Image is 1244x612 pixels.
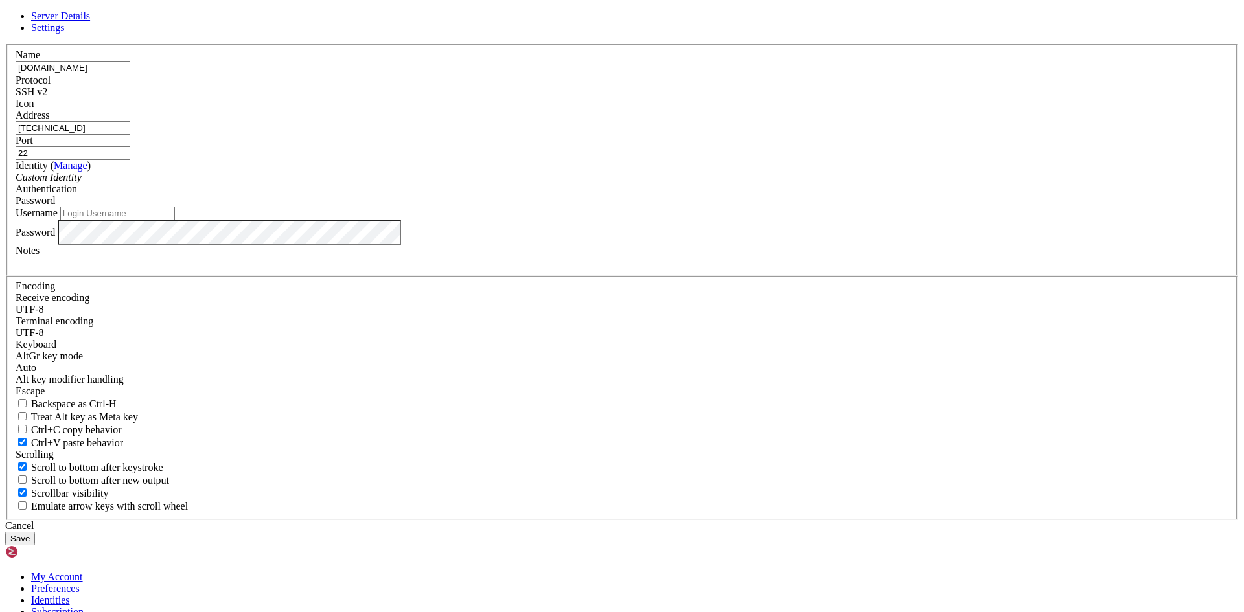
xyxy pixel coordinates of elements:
input: Scroll to bottom after keystroke [18,462,27,471]
label: Protocol [16,74,51,85]
div: Password [16,195,1228,207]
span: Password [16,195,55,206]
span: Backspace as Ctrl-H [31,398,117,409]
a: Manage [54,160,87,171]
label: Notes [16,245,40,256]
input: Treat Alt key as Meta key [18,412,27,420]
input: Port Number [16,146,130,160]
div: Escape [16,385,1228,397]
label: Password [16,226,55,237]
a: My Account [31,571,83,582]
span: Scroll to bottom after new output [31,475,169,486]
label: Authentication [16,183,77,194]
label: Name [16,49,40,60]
label: Ctrl-C copies if true, send ^C to host if false. Ctrl-Shift-C sends ^C to host if true, copies if... [16,424,122,435]
label: Controls how the Alt key is handled. Escape: Send an ESC prefix. 8-Bit: Add 128 to the typed char... [16,374,124,385]
input: Scroll to bottom after new output [18,475,27,484]
label: If true, the backspace should send BS ('\x08', aka ^H). Otherwise the backspace key should send '... [16,398,117,409]
div: Auto [16,362,1228,374]
label: Scrolling [16,449,54,460]
label: Identity [16,160,91,171]
label: Set the expected encoding for data received from the host. If the encodings do not match, visual ... [16,292,89,303]
span: Treat Alt key as Meta key [31,411,138,422]
span: ( ) [51,160,91,171]
span: UTF-8 [16,304,44,315]
a: Settings [31,22,65,33]
input: Login Username [60,207,175,220]
label: Scroll to bottom after new output. [16,475,169,486]
input: Emulate arrow keys with scroll wheel [18,501,27,510]
input: Backspace as Ctrl-H [18,399,27,407]
span: Emulate arrow keys with scroll wheel [31,501,188,512]
a: Identities [31,595,70,606]
label: The default terminal encoding. ISO-2022 enables character map translations (like graphics maps). ... [16,315,93,326]
a: Preferences [31,583,80,594]
label: Whether to scroll to the bottom on any keystroke. [16,462,163,473]
label: Keyboard [16,339,56,350]
div: UTF-8 [16,304,1228,315]
div: Custom Identity [16,172,1228,183]
label: Whether the Alt key acts as a Meta key or as a distinct Alt key. [16,411,138,422]
div: UTF-8 [16,327,1228,339]
input: Server Name [16,61,130,74]
div: SSH v2 [16,86,1228,98]
input: Ctrl+V paste behavior [18,438,27,446]
span: Ctrl+V paste behavior [31,437,123,448]
label: Username [16,207,58,218]
button: Save [5,532,35,545]
label: Address [16,109,49,120]
span: Escape [16,385,45,396]
label: Set the expected encoding for data received from the host. If the encodings do not match, visual ... [16,350,83,361]
label: Port [16,135,33,146]
a: Server Details [31,10,90,21]
input: Scrollbar visibility [18,488,27,497]
div: Cancel [5,520,1239,532]
i: Custom Identity [16,172,82,183]
span: Scroll to bottom after keystroke [31,462,163,473]
img: Shellngn [5,545,80,558]
span: Scrollbar visibility [31,488,109,499]
label: The vertical scrollbar mode. [16,488,109,499]
label: When using the alternative screen buffer, and DECCKM (Application Cursor Keys) is active, mouse w... [16,501,188,512]
label: Icon [16,98,34,109]
span: Auto [16,362,36,373]
label: Encoding [16,280,55,291]
span: UTF-8 [16,327,44,338]
input: Ctrl+C copy behavior [18,425,27,433]
span: SSH v2 [16,86,47,97]
span: Ctrl+C copy behavior [31,424,122,435]
label: Ctrl+V pastes if true, sends ^V to host if false. Ctrl+Shift+V sends ^V to host if true, pastes i... [16,437,123,448]
input: Host Name or IP [16,121,130,135]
